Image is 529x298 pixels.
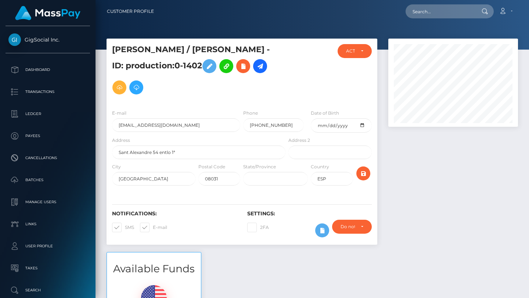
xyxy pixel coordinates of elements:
a: Ledger [6,105,90,123]
a: Initiate Payout [253,59,267,73]
p: Links [8,219,87,230]
a: Cancellations [6,149,90,167]
h5: [PERSON_NAME] / [PERSON_NAME] - ID: production:0-1402 [112,44,281,98]
label: Phone [243,110,258,116]
label: 2FA [247,223,269,232]
h3: Available Funds [107,262,201,276]
button: Do not require [332,220,372,234]
a: Links [6,215,90,233]
label: SMS [112,223,134,232]
label: Date of Birth [311,110,339,116]
p: Manage Users [8,197,87,208]
label: Postal Code [198,164,225,170]
label: Country [311,164,329,170]
span: GigSocial Inc. [6,36,90,43]
a: Transactions [6,83,90,101]
a: Dashboard [6,61,90,79]
label: E-mail [140,223,167,232]
p: Batches [8,175,87,186]
input: Search... [406,4,475,18]
a: Manage Users [6,193,90,211]
p: Ledger [8,108,87,119]
img: MassPay Logo [15,6,80,20]
label: Address 2 [288,137,310,144]
a: Customer Profile [107,4,154,19]
button: ACTIVE [338,44,372,58]
h6: Settings: [247,211,371,217]
a: Taxes [6,259,90,277]
label: State/Province [243,164,276,170]
p: Payees [8,130,87,141]
h6: Notifications: [112,211,236,217]
img: GigSocial Inc. [8,33,21,46]
p: Taxes [8,263,87,274]
a: User Profile [6,237,90,255]
label: City [112,164,121,170]
p: Cancellations [8,152,87,164]
div: ACTIVE [346,48,355,54]
p: Transactions [8,86,87,97]
div: Do not require [341,224,355,230]
p: User Profile [8,241,87,252]
a: Payees [6,127,90,145]
p: Dashboard [8,64,87,75]
p: Search [8,285,87,296]
a: Batches [6,171,90,189]
label: E-mail [112,110,126,116]
label: Address [112,137,130,144]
